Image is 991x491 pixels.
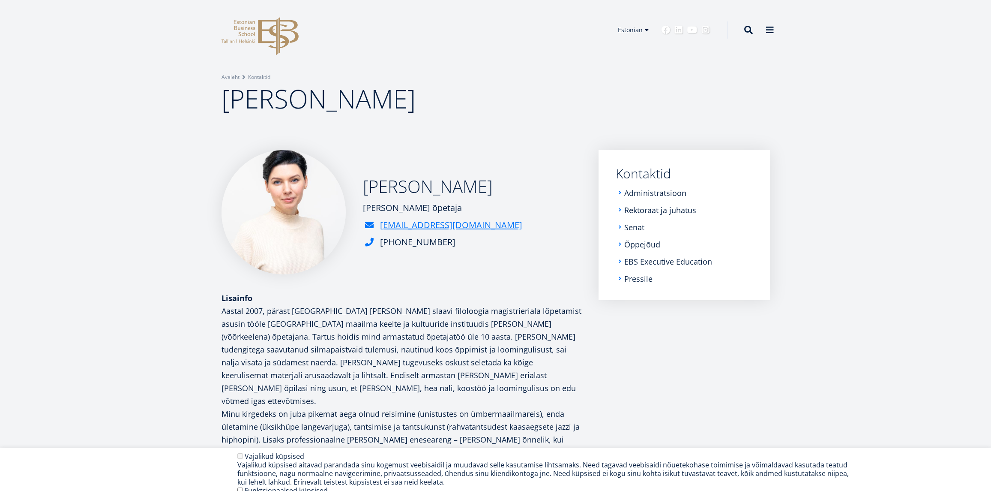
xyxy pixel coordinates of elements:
a: Instagram [701,26,710,34]
div: Vajalikud küpsised aitavad parandada sinu kogemust veebisaidil ja muudavad selle kasutamise lihts... [237,461,850,486]
img: a [222,150,346,274]
a: Kontaktid [248,73,270,81]
a: Kontaktid [616,167,753,180]
p: Aastal 2007, pärast [GEOGRAPHIC_DATA] [PERSON_NAME] slaavi filoloogia magistrieriala lõpetamist a... [222,304,581,472]
a: Administratsioon [624,189,686,197]
h2: [PERSON_NAME] [363,176,522,197]
a: [EMAIL_ADDRESS][DOMAIN_NAME] [380,219,522,232]
div: [PHONE_NUMBER] [380,236,455,249]
label: Vajalikud küpsised [245,452,304,461]
a: Youtube [687,26,697,34]
a: Õppejõud [624,240,660,249]
div: [PERSON_NAME] õpetaja [363,202,522,214]
a: EBS Executive Education [624,257,712,266]
a: Facebook [662,26,670,34]
a: Senat [624,223,644,232]
span: [PERSON_NAME] [222,81,416,116]
a: Rektoraat ja juhatus [624,206,696,214]
a: Avaleht [222,73,240,81]
div: Lisainfo [222,292,581,304]
a: Pressile [624,274,653,283]
a: Linkedin [674,26,683,34]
